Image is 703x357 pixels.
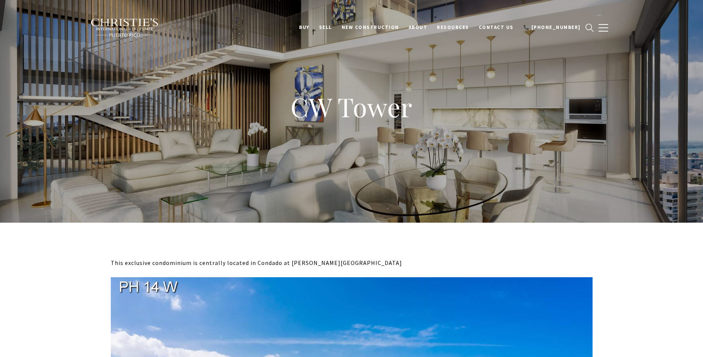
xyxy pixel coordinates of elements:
a: 📞 [PHONE_NUMBER] [518,20,586,35]
h1: CW Tower [203,91,500,123]
a: BUY [294,20,314,35]
a: SELL [314,20,337,35]
span: 📞 [PHONE_NUMBER] [523,24,581,30]
a: New Construction [337,20,404,35]
span: Contact Us [479,24,514,30]
img: Christie's International Real Estate black text logo [90,18,159,37]
a: About [404,20,432,35]
a: Resources [432,20,474,35]
span: New Construction [342,24,399,30]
